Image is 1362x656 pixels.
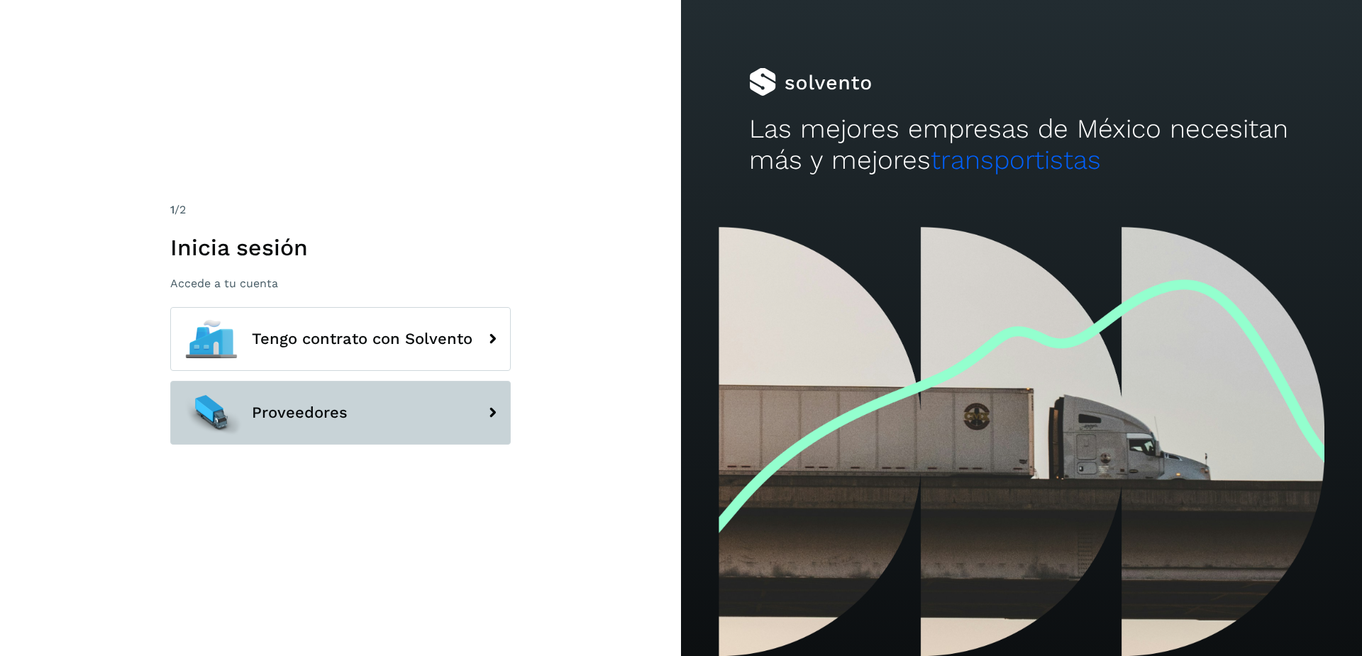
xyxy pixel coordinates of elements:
[931,145,1101,175] span: transportistas
[170,307,511,371] button: Tengo contrato con Solvento
[252,404,348,421] span: Proveedores
[170,381,511,445] button: Proveedores
[252,330,472,348] span: Tengo contrato con Solvento
[170,277,511,290] p: Accede a tu cuenta
[170,234,511,261] h1: Inicia sesión
[749,113,1294,177] h2: Las mejores empresas de México necesitan más y mejores
[170,201,511,218] div: /2
[170,203,175,216] span: 1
